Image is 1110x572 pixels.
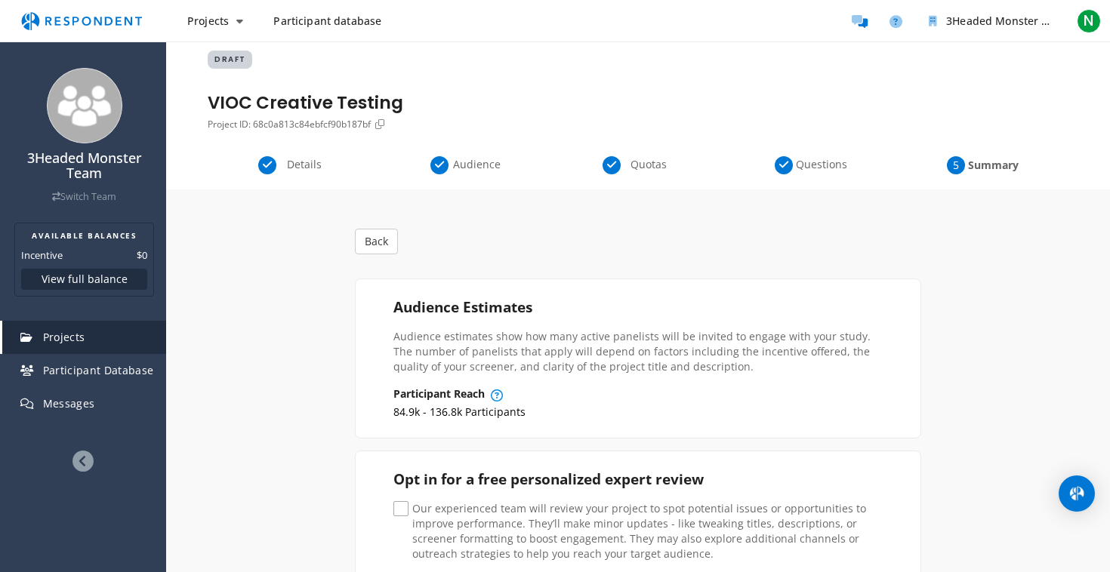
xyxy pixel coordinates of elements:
section: Balance summary [14,223,154,297]
button: Projects [175,8,255,35]
div: Quotas [552,156,724,174]
h1: VIOC Creative Testing [208,93,403,114]
span: N [1077,9,1101,33]
h3: Participant Reach [393,386,485,401]
button: This range represents the number of participants matching your defined audience [488,386,506,404]
div: Open Intercom Messenger [1059,475,1095,512]
div: Summary [896,156,1068,174]
a: Switch Team [52,190,116,203]
dt: Incentive [21,248,63,263]
span: DRAFT [208,51,252,69]
h4: 3Headed Monster Team [10,151,159,181]
span: Questions [796,157,846,172]
h2: Opt in for a free personalized expert review [393,469,888,489]
button: View full balance [21,269,147,290]
span: Quotas [624,157,674,172]
div: Audience [380,156,552,174]
button: N [1074,8,1104,35]
span: 84.9k - 136.8k Participants [393,404,526,419]
span: Details [279,157,329,172]
span: Messages [43,396,95,411]
h2: Audience Estimates [393,297,888,317]
span: 3Headed Monster Team [946,14,1070,28]
a: Participant database [261,8,393,35]
dd: $0 [137,248,147,263]
span: Summary [968,158,1018,173]
span: Projects [43,330,85,344]
div: Questions [724,156,896,174]
span: Project ID: 68c0a813c84ebfcf90b187bf [208,118,371,131]
span: Our experienced team will review your project to spot potential issues or opportunities to improv... [393,501,888,519]
span: Projects [187,14,229,28]
h2: AVAILABLE BALANCES [21,229,147,241]
span: Participant database [273,14,381,28]
a: Help and support [880,6,911,36]
a: Message participants [844,6,874,36]
button: Back [355,229,398,254]
span: Audience [452,157,501,172]
img: respondent-logo.png [12,7,151,35]
img: team_avatar_256.png [47,68,122,143]
div: Details [208,156,380,174]
p: Audience estimates show how many active panelists will be invited to engage with your study. The ... [393,329,888,374]
button: 3Headed Monster Team [917,8,1068,35]
span: Participant Database [43,363,154,377]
